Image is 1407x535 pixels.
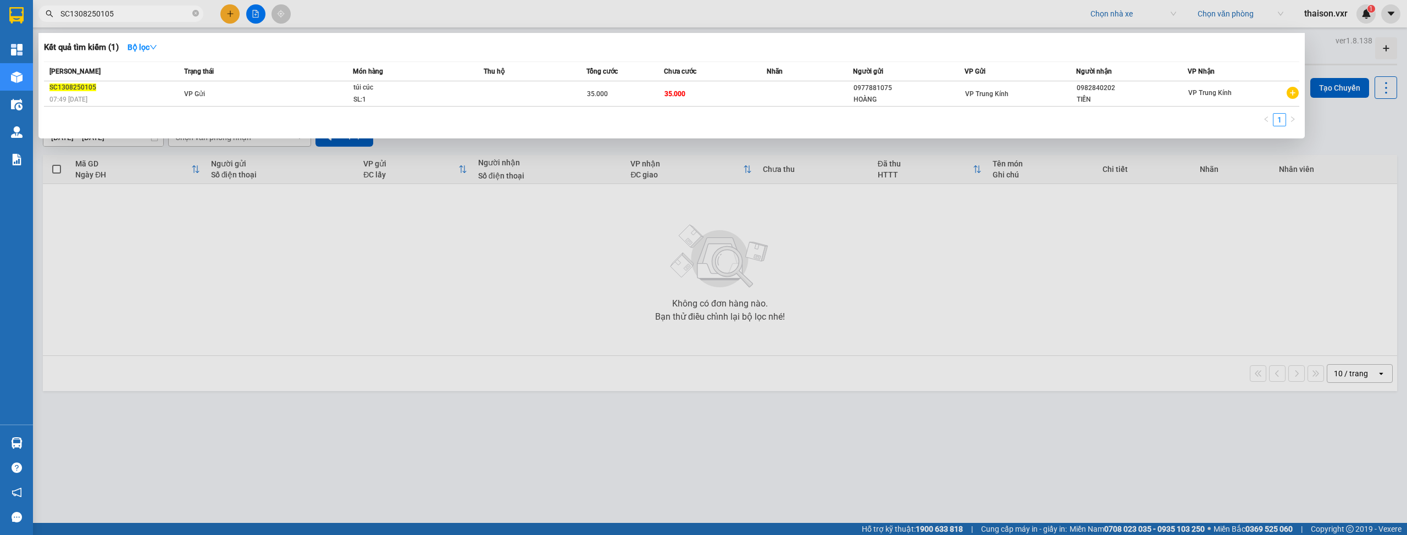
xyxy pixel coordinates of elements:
span: 35.000 [664,90,685,98]
li: Next Page [1286,113,1299,126]
span: down [149,43,157,51]
span: VP Nhận [1188,68,1215,75]
span: Người nhận [1076,68,1112,75]
span: right [1289,116,1296,122]
img: warehouse-icon [11,437,23,449]
span: plus-circle [1287,87,1299,99]
strong: Bộ lọc [128,43,157,52]
div: TIẾN [1077,94,1187,105]
div: túi cúc [353,82,436,94]
a: 1 [1273,114,1286,126]
span: question-circle [12,462,22,473]
span: VP Gửi [965,68,985,75]
li: Previous Page [1260,113,1273,126]
div: 0977881075 [854,82,964,94]
span: Tổng cước [586,68,618,75]
span: VP Trung Kính [965,90,1009,98]
img: solution-icon [11,154,23,165]
div: SL: 1 [353,94,436,106]
span: Chưa cước [664,68,696,75]
span: notification [12,487,22,498]
button: Bộ lọcdown [119,38,166,56]
span: VP Trung Kính [1188,89,1232,97]
img: warehouse-icon [11,71,23,83]
span: Trạng thái [184,68,214,75]
span: 35.000 [587,90,608,98]
span: [PERSON_NAME] [49,68,101,75]
span: 07:49 [DATE] [49,96,87,103]
div: 0982840202 [1077,82,1187,94]
span: close-circle [192,9,199,19]
span: close-circle [192,10,199,16]
span: left [1263,116,1270,122]
span: search [46,10,53,18]
h3: Kết quả tìm kiếm ( 1 ) [44,42,119,53]
span: Nhãn [767,68,783,75]
span: Người gửi [853,68,883,75]
img: warehouse-icon [11,126,23,138]
div: HOÀNG [854,94,964,105]
span: VP Gửi [184,90,205,98]
img: logo-vxr [9,7,24,24]
li: 1 [1273,113,1286,126]
img: dashboard-icon [11,44,23,55]
span: SC1308250105 [49,83,96,91]
span: Thu hộ [484,68,505,75]
button: right [1286,113,1299,126]
input: Tìm tên, số ĐT hoặc mã đơn [60,8,190,20]
span: message [12,512,22,522]
img: warehouse-icon [11,99,23,110]
span: Món hàng [353,68,383,75]
button: left [1260,113,1273,126]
